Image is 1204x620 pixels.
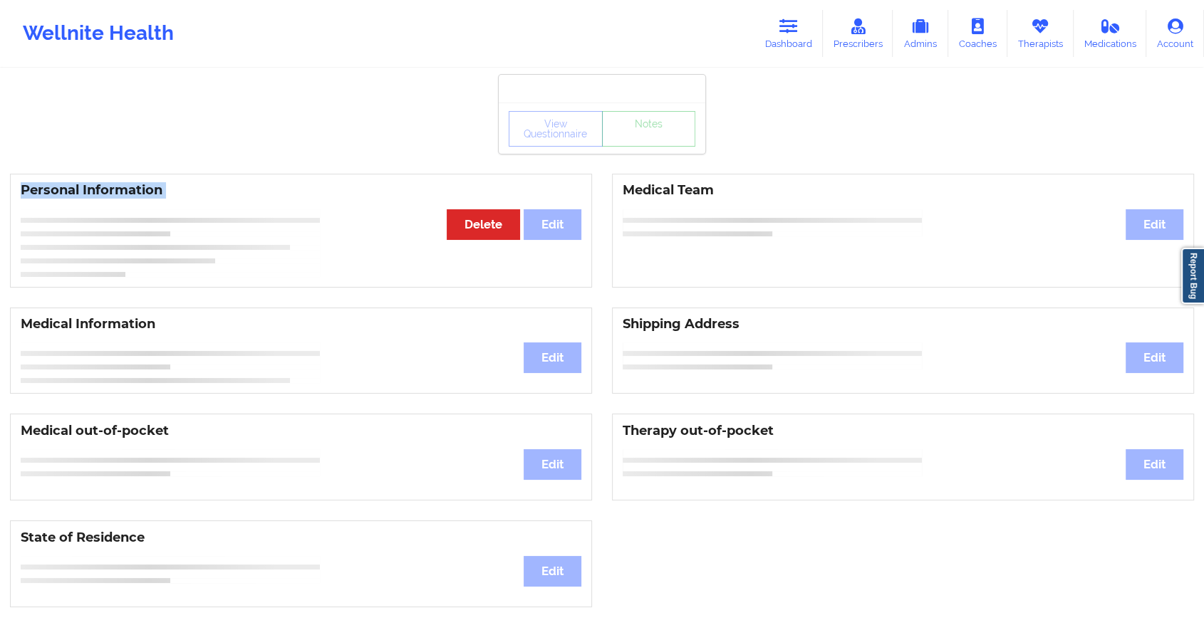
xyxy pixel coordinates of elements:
[623,316,1183,332] h3: Shipping Address
[1074,10,1147,57] a: Medications
[948,10,1007,57] a: Coaches
[1007,10,1074,57] a: Therapists
[823,10,893,57] a: Prescribers
[754,10,823,57] a: Dashboard
[21,423,581,439] h3: Medical out-of-pocket
[1146,10,1204,57] a: Account
[893,10,948,57] a: Admins
[21,530,581,546] h3: State of Residence
[21,316,581,332] h3: Medical Information
[1181,248,1204,304] a: Report Bug
[447,209,520,240] button: Delete
[21,182,581,199] h3: Personal Information
[623,182,1183,199] h3: Medical Team
[623,423,1183,439] h3: Therapy out-of-pocket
